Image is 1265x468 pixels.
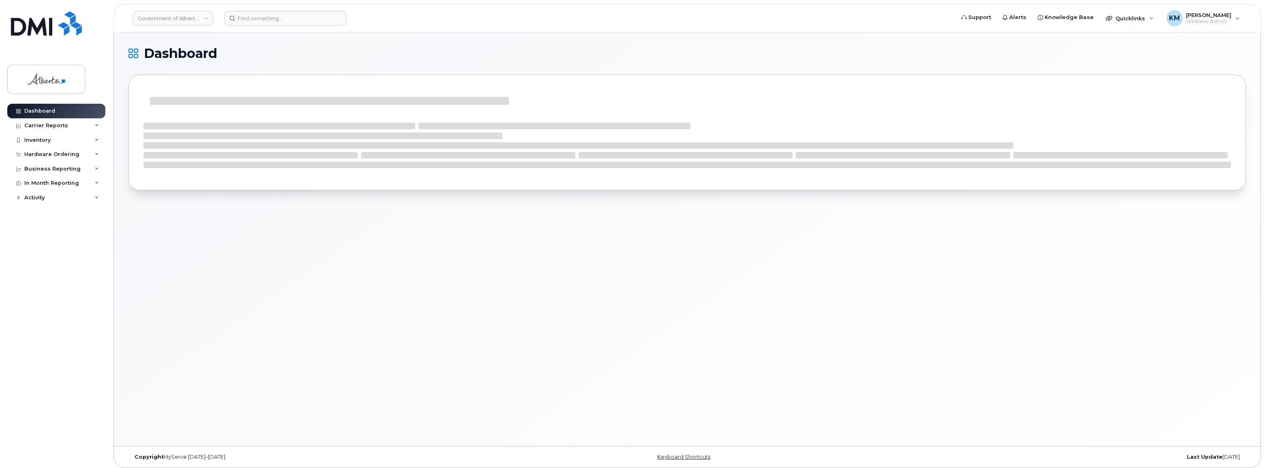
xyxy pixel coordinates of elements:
[657,454,710,460] a: Keyboard Shortcuts
[135,454,164,460] strong: Copyright
[874,454,1246,460] div: [DATE]
[144,47,217,60] span: Dashboard
[1187,454,1222,460] strong: Last Update
[128,454,501,460] div: MyServe [DATE]–[DATE]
